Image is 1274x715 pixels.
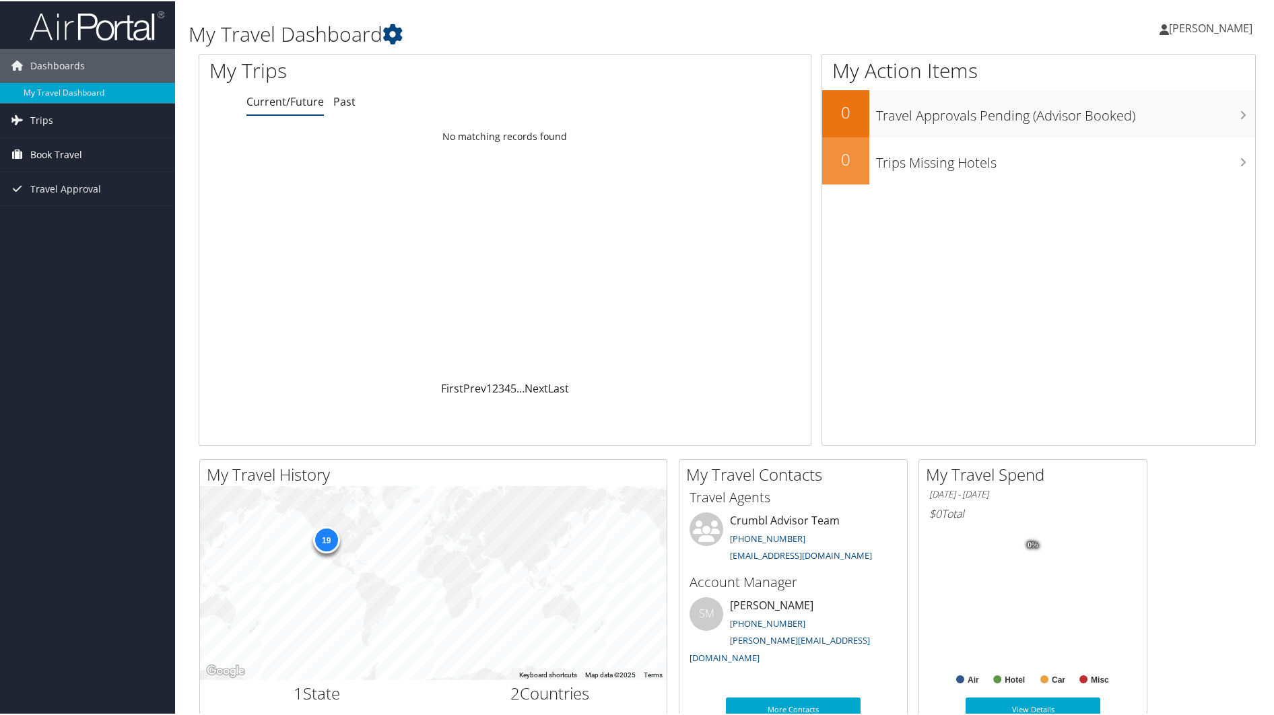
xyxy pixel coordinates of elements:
[246,93,324,108] a: Current/Future
[1028,540,1038,548] tspan: 0%
[686,462,907,485] h2: My Travel Contacts
[30,137,82,170] span: Book Travel
[822,136,1255,183] a: 0Trips Missing Hotels
[498,380,504,395] a: 3
[207,462,667,485] h2: My Travel History
[822,100,869,123] h2: 0
[644,670,663,677] a: Terms (opens in new tab)
[463,380,486,395] a: Prev
[312,525,339,552] div: 19
[1005,674,1025,683] text: Hotel
[968,674,979,683] text: Air
[210,681,424,704] h2: State
[730,548,872,560] a: [EMAIL_ADDRESS][DOMAIN_NAME]
[822,55,1255,83] h1: My Action Items
[30,102,53,136] span: Trips
[1091,674,1109,683] text: Misc
[730,616,805,628] a: [PHONE_NUMBER]
[209,55,545,83] h1: My Trips
[504,380,510,395] a: 4
[929,505,1137,520] h6: Total
[683,596,904,668] li: [PERSON_NAME]
[516,380,525,395] span: …
[926,462,1147,485] h2: My Travel Spend
[690,487,897,506] h3: Travel Agents
[929,487,1137,500] h6: [DATE] - [DATE]
[510,681,520,703] span: 2
[30,9,164,40] img: airportal-logo.png
[294,681,303,703] span: 1
[822,147,869,170] h2: 0
[30,171,101,205] span: Travel Approval
[585,670,636,677] span: Map data ©2025
[548,380,569,395] a: Last
[519,669,577,679] button: Keyboard shortcuts
[30,48,85,81] span: Dashboards
[822,89,1255,136] a: 0Travel Approvals Pending (Advisor Booked)
[683,511,904,566] li: Crumbl Advisor Team
[492,380,498,395] a: 2
[189,19,907,47] h1: My Travel Dashboard
[333,93,356,108] a: Past
[1052,674,1065,683] text: Car
[1169,20,1252,34] span: [PERSON_NAME]
[444,681,657,704] h2: Countries
[730,531,805,543] a: [PHONE_NUMBER]
[525,380,548,395] a: Next
[203,661,248,679] img: Google
[876,98,1255,124] h3: Travel Approvals Pending (Advisor Booked)
[690,572,897,590] h3: Account Manager
[510,380,516,395] a: 5
[1160,7,1266,47] a: [PERSON_NAME]
[690,596,723,629] div: SM
[876,145,1255,171] h3: Trips Missing Hotels
[486,380,492,395] a: 1
[199,123,811,147] td: No matching records found
[203,661,248,679] a: Open this area in Google Maps (opens a new window)
[929,505,941,520] span: $0
[690,633,870,662] a: [PERSON_NAME][EMAIL_ADDRESS][DOMAIN_NAME]
[441,380,463,395] a: First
